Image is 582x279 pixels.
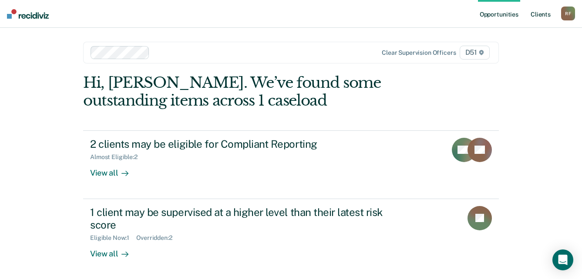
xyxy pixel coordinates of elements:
div: Eligible Now : 1 [90,234,136,242]
div: 1 client may be supervised at a higher level than their latest risk score [90,206,396,231]
div: Clear supervision officers [382,49,456,56]
button: RF [561,7,575,20]
div: View all [90,242,139,259]
div: 2 clients may be eligible for Compliant Reporting [90,138,396,150]
a: 2 clients may be eligible for Compliant ReportingAlmost Eligible:2View all [83,130,499,199]
div: Hi, [PERSON_NAME]. We’ve found some outstanding items across 1 caseload [83,74,416,110]
div: View all [90,161,139,178]
img: Recidiviz [7,9,49,19]
div: R F [561,7,575,20]
div: Almost Eligible : 2 [90,153,145,161]
span: D51 [460,46,490,60]
div: Overridden : 2 [136,234,179,242]
div: Open Intercom Messenger [552,249,573,270]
